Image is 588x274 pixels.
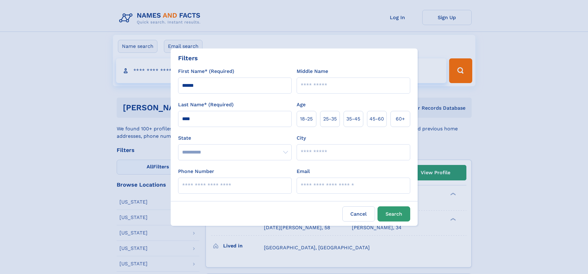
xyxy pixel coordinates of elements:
[342,206,375,221] label: Cancel
[178,101,234,108] label: Last Name* (Required)
[300,115,313,123] span: 18‑25
[297,168,310,175] label: Email
[297,134,306,142] label: City
[178,53,198,63] div: Filters
[178,168,214,175] label: Phone Number
[178,134,292,142] label: State
[369,115,384,123] span: 45‑60
[297,68,328,75] label: Middle Name
[396,115,405,123] span: 60+
[323,115,337,123] span: 25‑35
[346,115,360,123] span: 35‑45
[178,68,234,75] label: First Name* (Required)
[377,206,410,221] button: Search
[297,101,306,108] label: Age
